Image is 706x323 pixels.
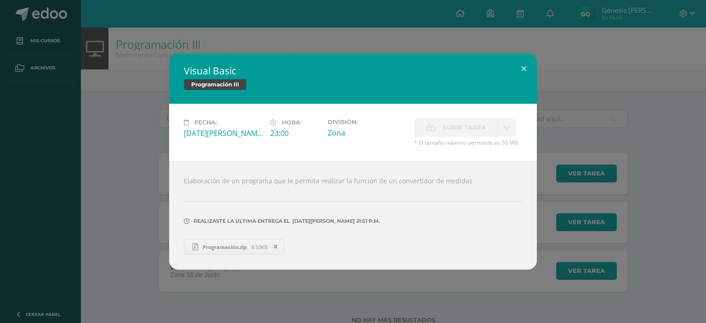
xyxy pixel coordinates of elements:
[498,119,516,136] a: La fecha de entrega ha expirado
[251,244,268,250] span: 8.53KB
[414,139,522,147] span: * El tamaño máximo permitido es 50 MB
[414,119,498,136] label: La fecha de entrega ha expirado
[184,79,246,90] span: Programación III
[511,53,537,85] button: Close (Esc)
[194,218,290,224] span: Realizaste la última entrega el
[184,64,522,77] h2: Visual Basic
[282,119,302,126] span: Hora:
[198,244,251,250] span: Programación.zip
[184,128,263,138] div: [DATE][PERSON_NAME]
[270,128,320,138] div: 23:00
[194,119,217,126] span: Fecha:
[184,239,284,255] a: Programación.zip 8.53KB
[328,128,407,138] div: Zona
[290,221,380,221] span: [DATE][PERSON_NAME] 21:51 p.m.
[268,242,284,252] span: Remover entrega
[443,119,486,136] span: Subir tarea
[169,161,537,270] div: Elaboración de un programa que le permita realizar la función de un convertidor de medidas
[328,119,407,125] label: División:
